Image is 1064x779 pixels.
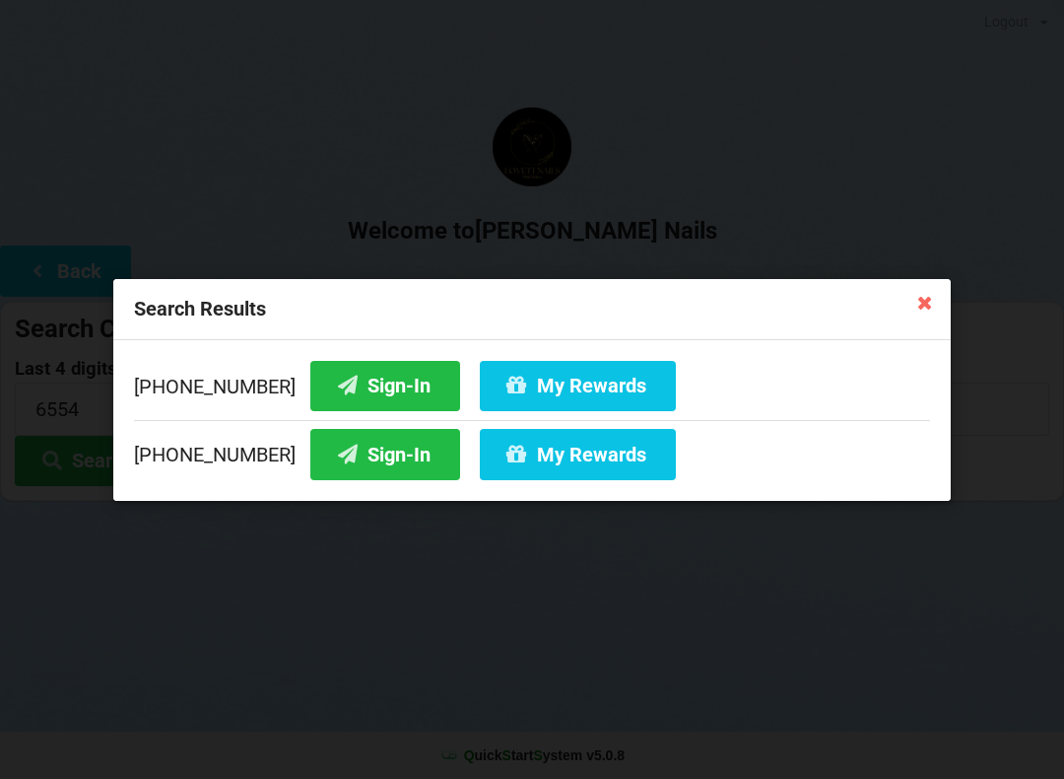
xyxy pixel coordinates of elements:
button: My Rewards [480,429,676,479]
button: My Rewards [480,360,676,410]
button: Sign-In [310,360,460,410]
div: [PHONE_NUMBER] [134,419,930,479]
div: Search Results [113,279,951,340]
div: [PHONE_NUMBER] [134,360,930,419]
button: Sign-In [310,429,460,479]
